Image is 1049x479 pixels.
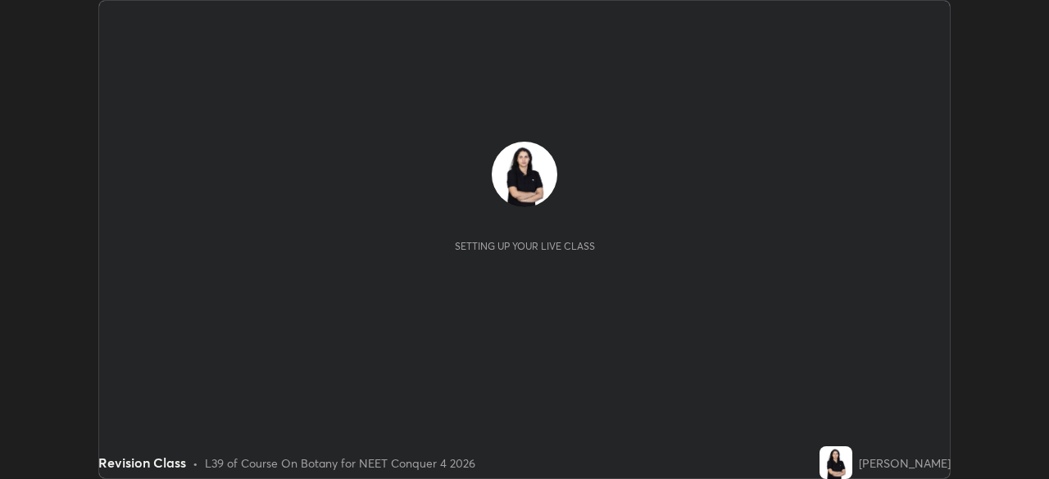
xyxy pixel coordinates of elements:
[859,454,951,472] div: [PERSON_NAME]
[98,453,186,472] div: Revision Class
[205,454,475,472] div: L39 of Course On Botany for NEET Conquer 4 2026
[820,446,852,479] img: 210bef4dab5d4bdaa6bebe9b47b96550.jpg
[193,454,198,472] div: •
[492,142,557,207] img: 210bef4dab5d4bdaa6bebe9b47b96550.jpg
[455,240,595,252] div: Setting up your live class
